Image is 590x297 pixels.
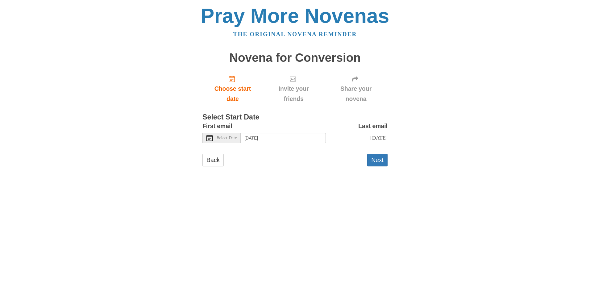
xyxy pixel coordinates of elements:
[324,70,388,107] div: Click "Next" to confirm your start date first.
[330,84,381,104] span: Share your novena
[217,136,237,140] span: Select Date
[233,31,357,37] a: The original novena reminder
[370,135,388,141] span: [DATE]
[269,84,318,104] span: Invite your friends
[202,70,263,107] a: Choose start date
[358,121,388,131] label: Last email
[202,154,224,166] a: Back
[202,121,232,131] label: First email
[202,113,388,121] h3: Select Start Date
[367,154,388,166] button: Next
[263,70,324,107] div: Click "Next" to confirm your start date first.
[209,84,257,104] span: Choose start date
[202,51,388,65] h1: Novena for Conversion
[201,4,389,27] a: Pray More Novenas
